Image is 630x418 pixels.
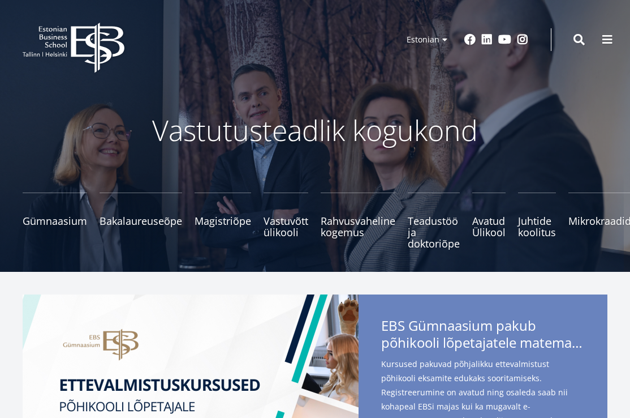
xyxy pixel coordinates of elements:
[321,193,395,249] a: Rahvusvaheline kogemus
[195,215,251,227] span: Magistriõpe
[464,34,476,45] a: Facebook
[472,215,506,238] span: Avatud Ülikool
[481,34,493,45] a: Linkedin
[381,317,585,355] span: EBS Gümnaasium pakub
[472,193,506,249] a: Avatud Ülikool
[100,193,182,249] a: Bakalaureuseõpe
[23,113,607,147] p: Vastutusteadlik kogukond
[381,334,585,351] span: põhikooli lõpetajatele matemaatika- ja eesti keele kursuseid
[195,193,251,249] a: Magistriõpe
[408,193,460,249] a: Teadustöö ja doktoriõpe
[23,215,87,227] span: Gümnaasium
[100,215,182,227] span: Bakalaureuseõpe
[518,215,556,238] span: Juhtide koolitus
[518,193,556,249] a: Juhtide koolitus
[264,215,308,238] span: Vastuvõtt ülikooli
[264,193,308,249] a: Vastuvõtt ülikooli
[517,34,528,45] a: Instagram
[498,34,511,45] a: Youtube
[23,193,87,249] a: Gümnaasium
[408,215,460,249] span: Teadustöö ja doktoriõpe
[321,215,395,238] span: Rahvusvaheline kogemus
